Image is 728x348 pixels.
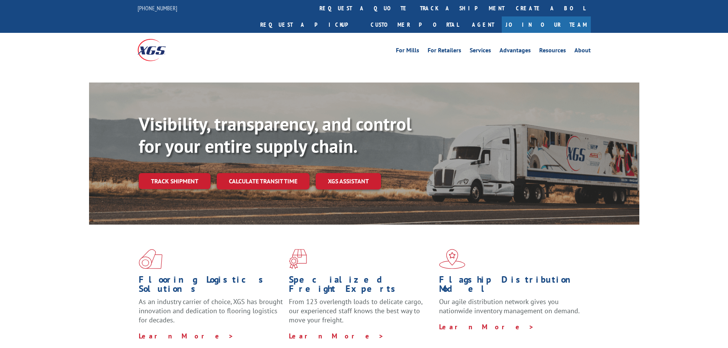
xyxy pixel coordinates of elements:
[464,16,502,33] a: Agent
[139,173,211,189] a: Track shipment
[499,47,531,56] a: Advantages
[439,275,584,297] h1: Flagship Distribution Model
[470,47,491,56] a: Services
[439,297,580,315] span: Our agile distribution network gives you nationwide inventory management on demand.
[502,16,591,33] a: Join Our Team
[316,173,381,189] a: XGS ASSISTANT
[439,322,534,331] a: Learn More >
[428,47,461,56] a: For Retailers
[289,249,307,269] img: xgs-icon-focused-on-flooring-red
[574,47,591,56] a: About
[289,297,433,331] p: From 123 overlength loads to delicate cargo, our experienced staff knows the best way to move you...
[139,332,234,340] a: Learn More >
[289,275,433,297] h1: Specialized Freight Experts
[396,47,419,56] a: For Mills
[539,47,566,56] a: Resources
[139,275,283,297] h1: Flooring Logistics Solutions
[139,112,412,158] b: Visibility, transparency, and control for your entire supply chain.
[139,297,283,324] span: As an industry carrier of choice, XGS has brought innovation and dedication to flooring logistics...
[138,4,177,12] a: [PHONE_NUMBER]
[217,173,310,189] a: Calculate transit time
[139,249,162,269] img: xgs-icon-total-supply-chain-intelligence-red
[255,16,365,33] a: Request a pickup
[365,16,464,33] a: Customer Portal
[289,332,384,340] a: Learn More >
[439,249,465,269] img: xgs-icon-flagship-distribution-model-red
